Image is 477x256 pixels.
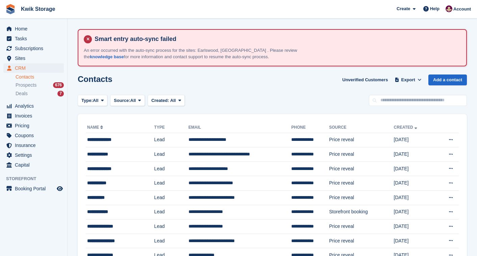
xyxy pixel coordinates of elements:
[78,95,107,106] button: Type: All
[3,24,64,34] a: menu
[3,34,64,43] a: menu
[170,98,176,103] span: All
[394,176,435,191] td: [DATE]
[15,150,55,160] span: Settings
[15,44,55,53] span: Subscriptions
[154,234,188,248] td: Lead
[401,77,415,83] span: Export
[114,97,130,104] span: Source:
[189,122,291,133] th: Email
[15,121,55,130] span: Pricing
[453,6,471,13] span: Account
[3,150,64,160] a: menu
[394,125,419,130] a: Created
[329,191,394,205] td: Price reveal
[394,133,435,147] td: [DATE]
[3,63,64,73] a: menu
[53,82,64,88] div: 676
[130,97,136,104] span: All
[15,54,55,63] span: Sites
[329,162,394,176] td: Price reveal
[394,205,435,219] td: [DATE]
[329,147,394,162] td: Price reveal
[154,147,188,162] td: Lead
[446,5,452,12] img: ellie tragonette
[16,74,64,80] a: Contacts
[92,35,461,43] h4: Smart entry auto-sync failed
[3,141,64,150] a: menu
[154,133,188,147] td: Lead
[329,122,394,133] th: Source
[110,95,145,106] button: Source: All
[16,82,64,89] a: Prospects 676
[57,91,64,97] div: 7
[329,176,394,191] td: Price reveal
[329,234,394,248] td: Price reveal
[15,24,55,34] span: Home
[394,147,435,162] td: [DATE]
[154,122,188,133] th: Type
[397,5,410,12] span: Create
[15,34,55,43] span: Tasks
[16,82,36,88] span: Prospects
[3,54,64,63] a: menu
[5,4,16,14] img: stora-icon-8386f47178a22dfd0bd8f6a31ec36ba5ce8667c1dd55bd0f319d3a0aa187defe.svg
[6,175,67,182] span: Storefront
[430,5,440,12] span: Help
[148,95,185,106] button: Created: All
[15,101,55,111] span: Analytics
[154,205,188,219] td: Lead
[78,74,112,84] h1: Contacts
[329,133,394,147] td: Price reveal
[81,97,93,104] span: Type:
[16,90,28,97] span: Deals
[154,162,188,176] td: Lead
[90,54,124,59] a: knowledge base
[15,141,55,150] span: Insurance
[3,121,64,130] a: menu
[15,63,55,73] span: CRM
[394,234,435,248] td: [DATE]
[291,122,329,133] th: Phone
[3,44,64,53] a: menu
[18,3,58,15] a: Kwik Storage
[56,185,64,193] a: Preview store
[394,162,435,176] td: [DATE]
[15,111,55,121] span: Invoices
[3,160,64,170] a: menu
[3,131,64,140] a: menu
[15,184,55,193] span: Booking Portal
[340,74,391,86] a: Unverified Customers
[15,160,55,170] span: Capital
[3,101,64,111] a: menu
[329,219,394,234] td: Price reveal
[154,219,188,234] td: Lead
[87,125,104,130] a: Name
[84,47,320,60] p: An error occurred with the auto-sync process for the sites: Earlswood, [GEOGRAPHIC_DATA] . Please...
[394,219,435,234] td: [DATE]
[93,97,99,104] span: All
[16,90,64,97] a: Deals 7
[393,74,423,86] button: Export
[329,205,394,219] td: Storefront booking
[3,111,64,121] a: menu
[15,131,55,140] span: Coupons
[3,184,64,193] a: menu
[154,176,188,191] td: Lead
[151,98,169,103] span: Created:
[394,191,435,205] td: [DATE]
[428,74,467,86] a: Add a contact
[154,191,188,205] td: Lead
